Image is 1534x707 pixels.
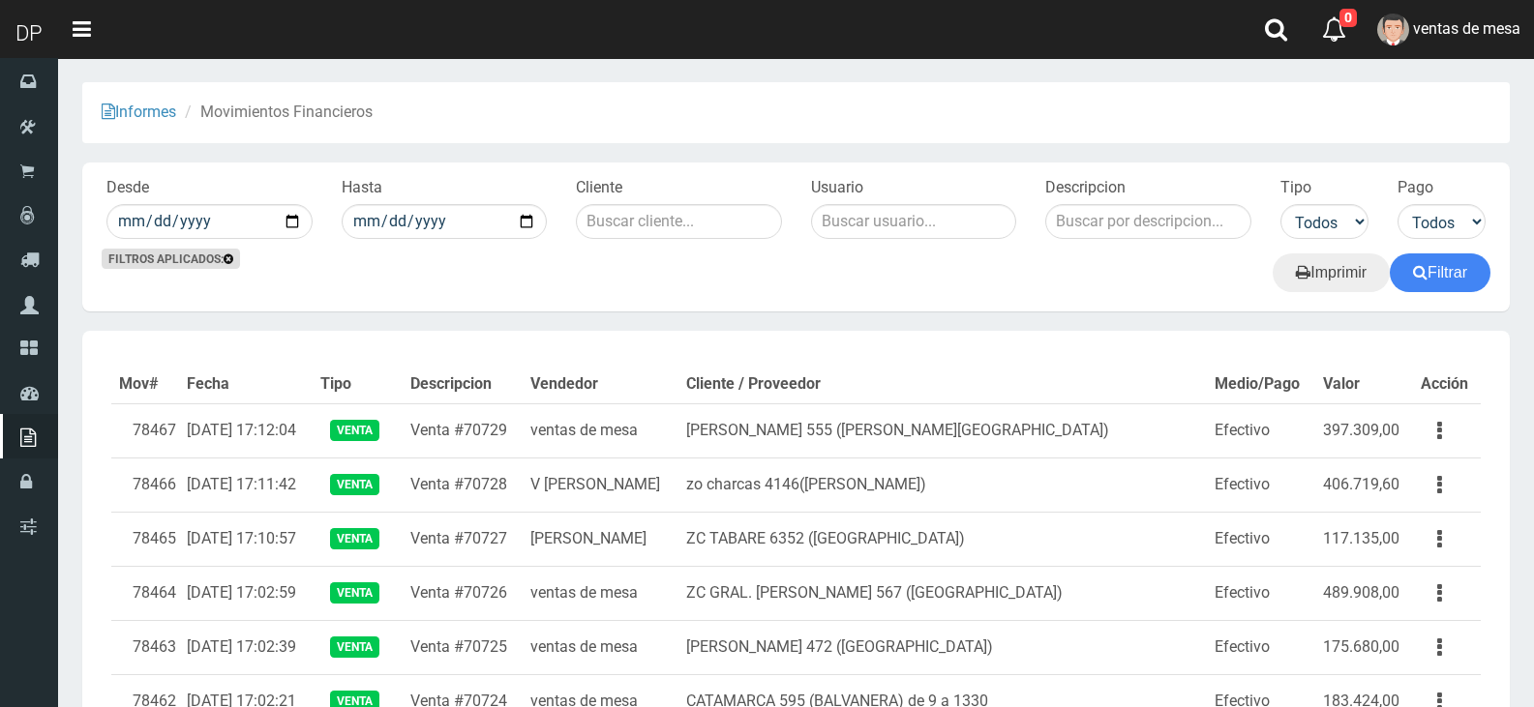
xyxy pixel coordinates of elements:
[523,566,678,620] td: ventas de mesa
[1207,620,1314,674] td: Efectivo
[102,249,240,269] span: Filtros aplicados:
[106,177,149,199] label: Desde
[179,403,313,457] td: [DATE] 17:12:04
[1273,253,1390,292] a: Imprimir
[1207,566,1314,620] td: Efectivo
[330,420,379,440] span: Venta
[678,566,1208,620] td: ZC GRAL. [PERSON_NAME] 567 ([GEOGRAPHIC_DATA])
[678,512,1208,566] td: ZC TABARE 6352 ([GEOGRAPHIC_DATA])
[1207,366,1314,403] th: Medio/Pago
[1315,366,1414,403] th: Valor
[1280,177,1311,199] label: Tipo
[811,204,1017,239] input: Buscar usuario...
[313,366,403,403] th: Tipo
[1413,366,1481,403] th: Acción
[403,512,523,566] td: Venta #70727
[523,403,678,457] td: ventas de mesa
[1315,457,1414,512] td: 406.719,60
[111,403,179,457] td: 78467
[179,512,313,566] td: [DATE] 17:10:57
[102,103,176,121] a: Informes
[1315,403,1414,457] td: 397.309,00
[330,636,379,657] span: Venta
[1339,9,1357,27] span: 0
[330,474,379,494] span: Venta
[1207,512,1314,566] td: Efectivo
[1207,403,1314,457] td: Efectivo
[678,366,1208,403] th: Cliente / Proveedor
[523,457,678,512] td: V [PERSON_NAME]
[1413,19,1520,38] span: ventas de mesa
[111,457,179,512] td: 78466
[523,366,678,403] th: Vendedor
[179,566,313,620] td: [DATE] 17:02:59
[111,566,179,620] td: 78464
[678,403,1208,457] td: [PERSON_NAME] 555 ([PERSON_NAME][GEOGRAPHIC_DATA])
[330,582,379,603] span: Venta
[1045,204,1251,239] input: Buscar por descripcion...
[224,252,233,266] a: Eliminar todos los filtros
[1377,14,1409,45] img: User Image
[106,204,313,239] input: Ingrese la fecha
[811,177,863,199] label: Usuario
[111,620,179,674] td: 78463
[1390,253,1490,292] button: Filtrar
[523,512,678,566] td: [PERSON_NAME]
[180,102,373,124] li: Movimientos Financieros
[342,204,548,239] input: Ingrese la fecha
[111,512,179,566] td: 78465
[330,528,379,548] span: Venta
[1315,620,1414,674] td: 175.680,00
[576,204,782,239] input: Buscar cliente...
[576,177,622,199] label: Cliente
[179,366,313,403] th: Fecha
[403,566,523,620] td: Venta #70726
[403,366,523,403] th: Descripcion
[403,620,523,674] td: Venta #70725
[403,457,523,512] td: Venta #70728
[523,620,678,674] td: ventas de mesa
[179,620,313,674] td: [DATE] 17:02:39
[1207,457,1314,512] td: Efectivo
[342,177,382,199] label: Hasta
[678,620,1208,674] td: [PERSON_NAME] 472 ([GEOGRAPHIC_DATA])
[1315,566,1414,620] td: 489.908,00
[1315,512,1414,566] td: 117.135,00
[111,366,179,403] th: Mov#
[403,403,523,457] td: Venta #70729
[1045,177,1126,199] label: Descripcion
[678,457,1208,512] td: zo charcas 4146([PERSON_NAME])
[1398,177,1433,199] label: Pago
[179,457,313,512] td: [DATE] 17:11:42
